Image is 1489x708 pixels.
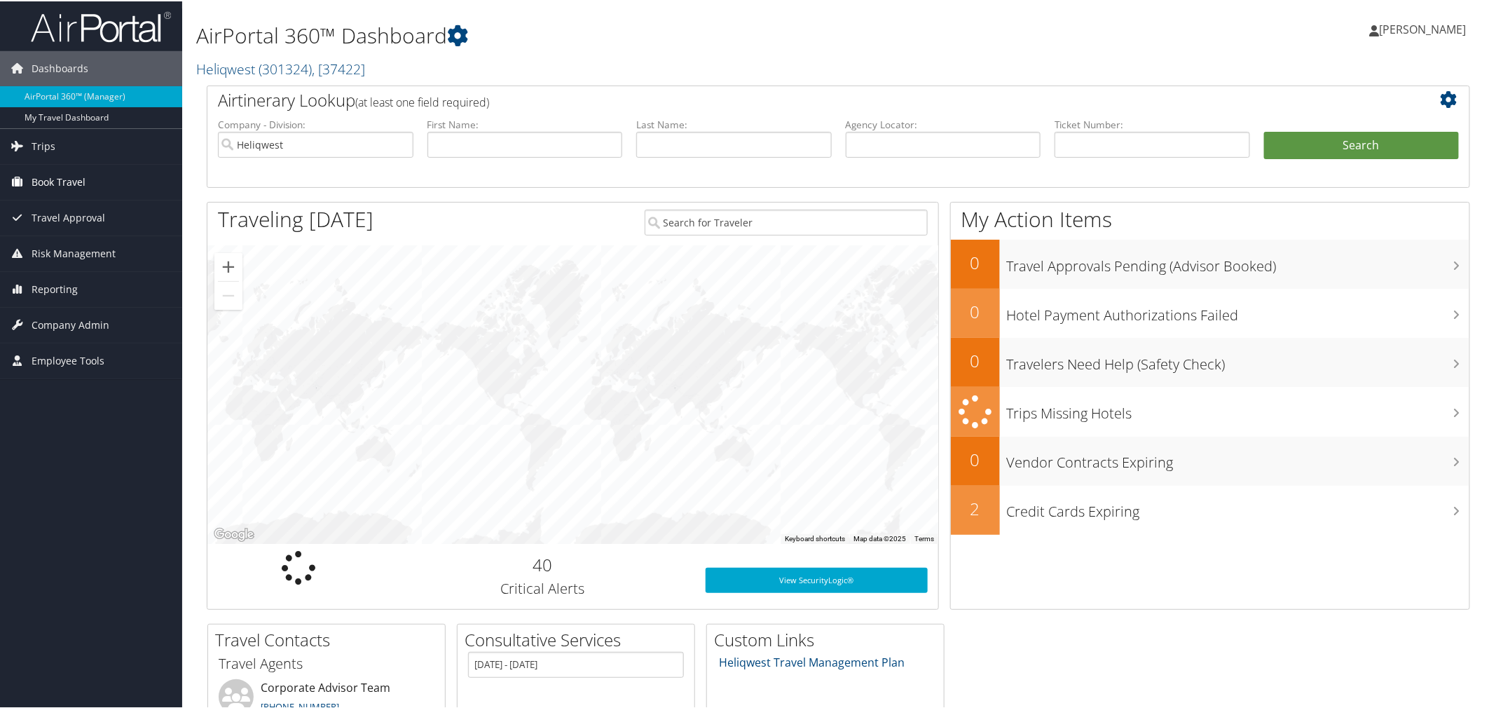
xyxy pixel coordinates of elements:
a: 0Hotel Payment Authorizations Failed [951,287,1470,336]
span: Risk Management [32,235,116,270]
a: Heliqwest [196,58,365,77]
img: airportal-logo.png [31,9,171,42]
label: Last Name: [636,116,832,130]
button: Zoom in [214,252,242,280]
h3: Vendor Contracts Expiring [1007,444,1470,471]
span: ( 301324 ) [259,58,312,77]
a: 2Credit Cards Expiring [951,484,1470,533]
h1: Traveling [DATE] [218,203,373,233]
button: Zoom out [214,280,242,308]
h3: Travelers Need Help (Safety Check) [1007,346,1470,373]
span: Book Travel [32,163,85,198]
a: Trips Missing Hotels [951,386,1470,435]
span: , [ 37422 ] [312,58,365,77]
a: 0Vendor Contracts Expiring [951,435,1470,484]
span: Map data ©2025 [853,533,906,541]
h3: Trips Missing Hotels [1007,395,1470,422]
h3: Hotel Payment Authorizations Failed [1007,297,1470,324]
input: Search for Traveler [645,208,928,234]
span: Employee Tools [32,342,104,377]
h2: 40 [401,552,685,576]
h2: Custom Links [714,627,944,651]
span: Reporting [32,271,78,306]
h2: 2 [951,496,1000,519]
h2: 0 [951,250,1000,273]
h3: Travel Approvals Pending (Advisor Booked) [1007,248,1470,275]
label: Agency Locator: [846,116,1041,130]
h2: 0 [951,299,1000,322]
label: Ticket Number: [1055,116,1250,130]
button: Search [1264,130,1460,158]
h1: My Action Items [951,203,1470,233]
h2: Airtinerary Lookup [218,87,1354,111]
a: [PERSON_NAME] [1370,7,1481,49]
h2: Travel Contacts [215,627,445,651]
span: [PERSON_NAME] [1380,20,1467,36]
a: Open this area in Google Maps (opens a new window) [211,524,257,543]
span: (at least one field required) [355,93,489,109]
h1: AirPortal 360™ Dashboard [196,20,1052,49]
span: Company Admin [32,306,109,341]
span: Trips [32,128,55,163]
h3: Credit Cards Expiring [1007,493,1470,520]
span: Travel Approval [32,199,105,234]
a: Terms (opens in new tab) [914,533,934,541]
img: Google [211,524,257,543]
h3: Critical Alerts [401,578,685,597]
h2: Consultative Services [465,627,694,651]
h2: 0 [951,447,1000,470]
label: First Name: [427,116,623,130]
a: 0Travelers Need Help (Safety Check) [951,336,1470,386]
a: 0Travel Approvals Pending (Advisor Booked) [951,238,1470,287]
label: Company - Division: [218,116,413,130]
a: View SecurityLogic® [706,566,928,592]
button: Keyboard shortcuts [785,533,845,543]
h2: 0 [951,348,1000,372]
span: Dashboards [32,50,88,85]
h3: Travel Agents [219,653,434,672]
a: Heliqwest Travel Management Plan [720,653,905,669]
